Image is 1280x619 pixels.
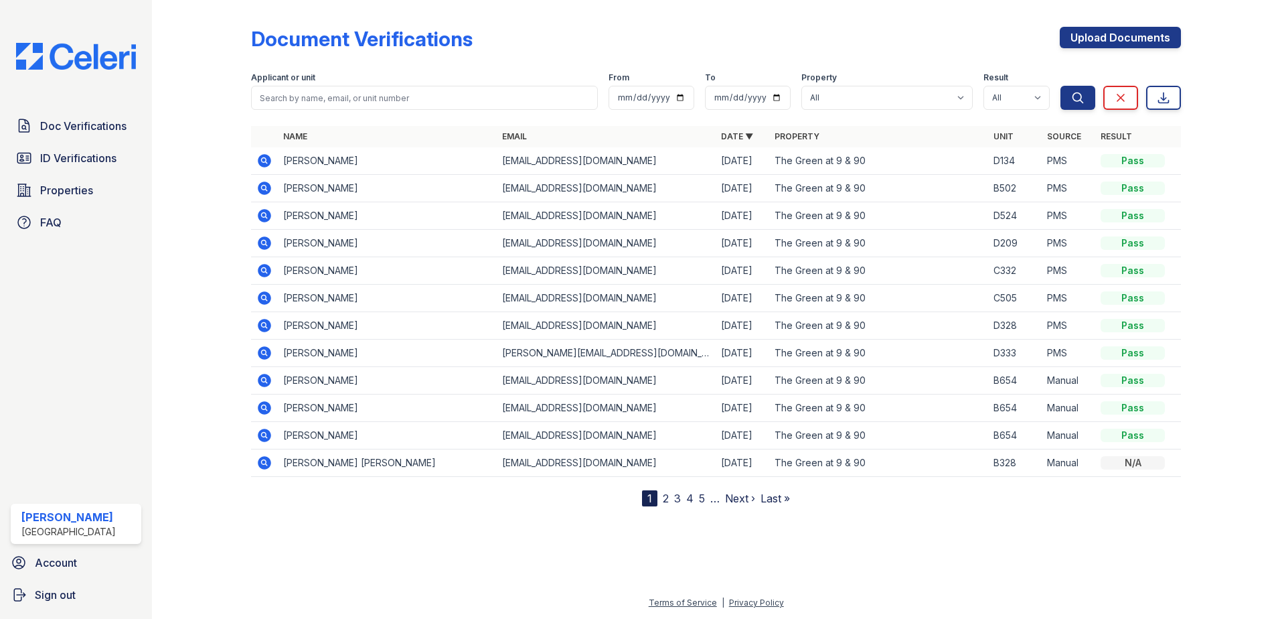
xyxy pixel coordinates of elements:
span: … [710,490,720,506]
td: D333 [988,340,1042,367]
div: Pass [1101,236,1165,250]
div: [PERSON_NAME] [21,509,116,525]
td: [EMAIL_ADDRESS][DOMAIN_NAME] [497,230,716,257]
td: B654 [988,395,1042,422]
td: PMS [1042,230,1095,257]
td: PMS [1042,312,1095,340]
td: [DATE] [716,285,769,312]
td: [DATE] [716,340,769,367]
td: [EMAIL_ADDRESS][DOMAIN_NAME] [497,285,716,312]
td: [DATE] [716,175,769,202]
label: Property [801,72,837,83]
td: [EMAIL_ADDRESS][DOMAIN_NAME] [497,202,716,230]
img: CE_Logo_Blue-a8612792a0a2168367f1c8372b55b34899dd931a85d93a1a3d3e32e68fde9ad4.png [5,43,147,70]
a: Terms of Service [649,598,717,608]
div: Pass [1101,374,1165,387]
td: D134 [988,147,1042,175]
a: ID Verifications [11,145,141,171]
td: PMS [1042,202,1095,230]
td: The Green at 9 & 90 [769,230,988,257]
div: Pass [1101,209,1165,222]
td: [EMAIL_ADDRESS][DOMAIN_NAME] [497,450,716,477]
div: [GEOGRAPHIC_DATA] [21,525,116,539]
a: Account [5,549,147,576]
input: Search by name, email, or unit number [251,86,598,110]
td: [DATE] [716,202,769,230]
td: [DATE] [716,450,769,477]
td: [PERSON_NAME] [278,202,497,230]
td: [PERSON_NAME] [278,175,497,202]
td: [DATE] [716,312,769,340]
td: [PERSON_NAME] [278,367,497,395]
td: The Green at 9 & 90 [769,450,988,477]
td: [EMAIL_ADDRESS][DOMAIN_NAME] [497,175,716,202]
span: Doc Verifications [40,118,127,134]
div: Pass [1101,264,1165,277]
span: Sign out [35,587,76,603]
label: Applicant or unit [251,72,315,83]
td: B654 [988,367,1042,395]
div: Pass [1101,291,1165,305]
span: Properties [40,182,93,198]
td: The Green at 9 & 90 [769,147,988,175]
span: FAQ [40,214,62,230]
td: The Green at 9 & 90 [769,340,988,367]
td: [PERSON_NAME] [278,285,497,312]
td: [PERSON_NAME] [278,257,497,285]
td: [EMAIL_ADDRESS][DOMAIN_NAME] [497,367,716,395]
td: [PERSON_NAME][EMAIL_ADDRESS][DOMAIN_NAME] [497,340,716,367]
td: [EMAIL_ADDRESS][DOMAIN_NAME] [497,257,716,285]
td: The Green at 9 & 90 [769,367,988,395]
div: Pass [1101,182,1165,195]
td: [DATE] [716,257,769,285]
td: PMS [1042,147,1095,175]
td: [PERSON_NAME] [278,340,497,367]
td: [EMAIL_ADDRESS][DOMAIN_NAME] [497,422,716,450]
td: [PERSON_NAME] [278,230,497,257]
div: Pass [1101,319,1165,332]
a: Privacy Policy [729,598,784,608]
td: PMS [1042,257,1095,285]
a: Property [775,131,819,141]
td: PMS [1042,175,1095,202]
span: Account [35,555,77,571]
td: Manual [1042,450,1095,477]
div: N/A [1101,456,1165,470]
td: D328 [988,312,1042,340]
div: | [722,598,724,608]
td: [DATE] [716,230,769,257]
div: Pass [1101,401,1165,415]
td: D209 [988,230,1042,257]
td: D524 [988,202,1042,230]
a: Result [1101,131,1132,141]
td: The Green at 9 & 90 [769,422,988,450]
label: Result [983,72,1008,83]
td: [DATE] [716,422,769,450]
td: Manual [1042,395,1095,422]
a: 2 [663,492,669,505]
span: ID Verifications [40,150,116,166]
a: Email [502,131,527,141]
td: [PERSON_NAME] [278,147,497,175]
td: [PERSON_NAME] [278,312,497,340]
td: [DATE] [716,395,769,422]
td: [EMAIL_ADDRESS][DOMAIN_NAME] [497,395,716,422]
td: B502 [988,175,1042,202]
a: 4 [686,492,694,505]
td: B654 [988,422,1042,450]
td: [PERSON_NAME] [PERSON_NAME] [278,450,497,477]
td: [EMAIL_ADDRESS][DOMAIN_NAME] [497,147,716,175]
td: The Green at 9 & 90 [769,285,988,312]
a: 3 [674,492,681,505]
label: From [609,72,629,83]
td: The Green at 9 & 90 [769,312,988,340]
td: Manual [1042,422,1095,450]
td: The Green at 9 & 90 [769,395,988,422]
td: The Green at 9 & 90 [769,202,988,230]
div: Document Verifications [251,27,473,51]
a: Doc Verifications [11,113,141,139]
a: FAQ [11,209,141,236]
a: Sign out [5,581,147,608]
td: The Green at 9 & 90 [769,257,988,285]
